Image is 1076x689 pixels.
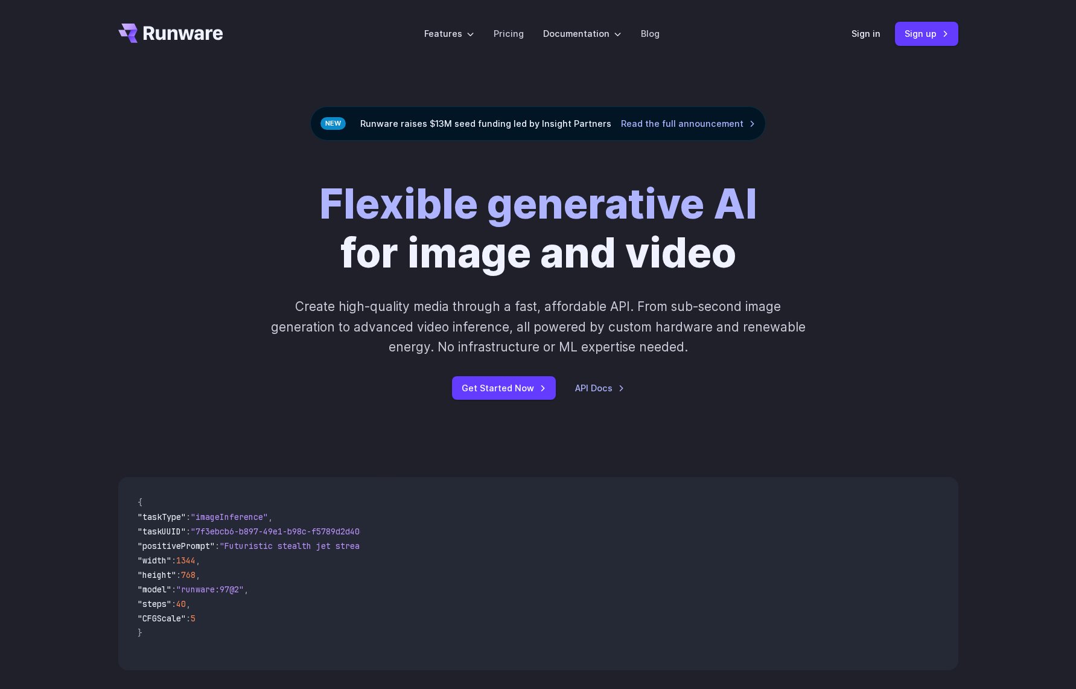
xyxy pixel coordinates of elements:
[138,511,186,522] span: "taskType"
[186,511,191,522] span: :
[138,526,186,537] span: "taskUUID"
[138,613,186,624] span: "CFGScale"
[621,117,756,130] a: Read the full announcement
[191,526,374,537] span: "7f3ebcb6-b897-49e1-b98c-f5789d2d40d7"
[424,27,474,40] label: Features
[452,376,556,400] a: Get Started Now
[543,27,622,40] label: Documentation
[269,296,807,357] p: Create high-quality media through a fast, affordable API. From sub-second image generation to adv...
[138,569,176,580] span: "height"
[319,179,757,277] h1: for image and video
[138,540,215,551] span: "positivePrompt"
[176,598,186,609] span: 40
[176,584,244,595] span: "runware:97@2"
[641,27,660,40] a: Blog
[176,555,196,566] span: 1344
[138,627,142,638] span: }
[171,598,176,609] span: :
[138,598,171,609] span: "steps"
[186,613,191,624] span: :
[176,569,181,580] span: :
[186,526,191,537] span: :
[171,555,176,566] span: :
[575,381,625,395] a: API Docs
[268,511,273,522] span: ,
[186,598,191,609] span: ,
[852,27,880,40] a: Sign in
[181,569,196,580] span: 768
[191,511,268,522] span: "imageInference"
[244,584,249,595] span: ,
[138,555,171,566] span: "width"
[138,584,171,595] span: "model"
[196,569,200,580] span: ,
[319,179,757,228] strong: Flexible generative AI
[215,540,220,551] span: :
[171,584,176,595] span: :
[310,106,766,141] div: Runware raises $13M seed funding led by Insight Partners
[494,27,524,40] a: Pricing
[191,613,196,624] span: 5
[220,540,659,551] span: "Futuristic stealth jet streaking through a neon-lit cityscape with glowing purple exhaust"
[196,555,200,566] span: ,
[895,22,958,45] a: Sign up
[118,24,223,43] a: Go to /
[138,497,142,508] span: {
